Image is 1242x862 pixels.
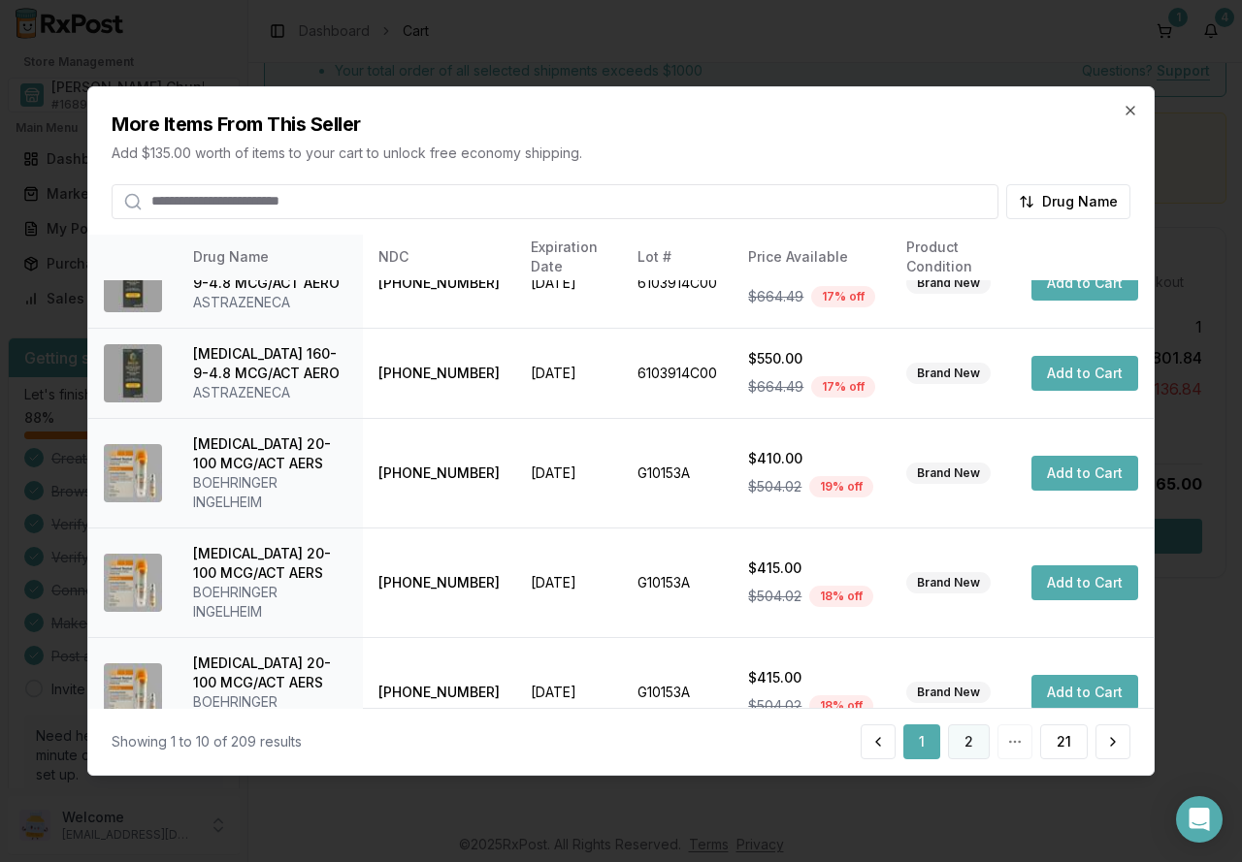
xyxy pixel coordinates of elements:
[104,344,162,402] img: Breztri Aerosphere 160-9-4.8 MCG/ACT AERO
[193,473,347,512] div: BOEHRINGER INGELHEIM
[948,724,990,759] button: 2
[748,349,875,368] div: $550.00
[1006,184,1130,219] button: Drug Name
[811,286,875,307] div: 17 % off
[515,419,622,528] td: [DATE]
[193,434,347,473] div: [MEDICAL_DATA] 20-100 MCG/ACT AERS
[104,663,162,721] img: Combivent Respimat 20-100 MCG/ACT AERS
[193,544,347,583] div: [MEDICAL_DATA] 20-100 MCG/ACT AERS
[622,419,733,528] td: G10153A
[104,554,162,612] img: Combivent Respimat 20-100 MCG/ACT AERS
[891,235,1016,281] th: Product Condition
[748,696,801,716] span: $504.02
[622,528,733,638] td: G10153A
[622,239,733,329] td: 6103914C00
[809,695,873,717] div: 18 % off
[1031,356,1138,391] button: Add to Cart
[515,235,622,281] th: Expiration Date
[363,235,515,281] th: NDC
[748,559,875,578] div: $415.00
[748,287,803,306] span: $664.49
[193,583,347,622] div: BOEHRINGER INGELHEIM
[1031,266,1138,301] button: Add to Cart
[906,682,991,703] div: Brand New
[363,329,515,419] td: [PHONE_NUMBER]
[112,732,302,751] div: Showing 1 to 10 of 209 results
[193,654,347,692] div: [MEDICAL_DATA] 20-100 MCG/ACT AERS
[748,668,875,687] div: $415.00
[515,329,622,419] td: [DATE]
[112,111,1130,138] h2: More Items From This Seller
[515,528,622,638] td: [DATE]
[178,235,363,281] th: Drug Name
[363,419,515,528] td: [PHONE_NUMBER]
[906,463,991,484] div: Brand New
[515,239,622,329] td: [DATE]
[193,692,347,731] div: BOEHRINGER INGELHEIM
[515,638,622,748] td: [DATE]
[363,528,515,638] td: [PHONE_NUMBER]
[1031,675,1138,710] button: Add to Cart
[363,239,515,329] td: [PHONE_NUMBER]
[748,449,875,468] div: $410.00
[811,376,875,398] div: 17 % off
[112,144,1130,163] p: Add $135.00 worth of items to your cart to unlock free economy shipping.
[193,293,347,312] div: ASTRAZENECA
[1031,456,1138,491] button: Add to Cart
[906,572,991,593] div: Brand New
[906,363,991,384] div: Brand New
[1040,724,1088,759] button: 21
[903,724,940,759] button: 1
[1031,565,1138,600] button: Add to Cart
[1042,192,1118,211] span: Drug Name
[104,254,162,312] img: Breztri Aerosphere 160-9-4.8 MCG/ACT AERO
[809,476,873,497] div: 19 % off
[363,638,515,748] td: [PHONE_NUMBER]
[748,587,801,606] span: $504.02
[193,344,347,383] div: [MEDICAL_DATA] 160-9-4.8 MCG/ACT AERO
[104,444,162,502] img: Combivent Respimat 20-100 MCG/ACT AERS
[748,377,803,397] span: $664.49
[906,272,991,294] div: Brand New
[622,638,733,748] td: G10153A
[193,383,347,402] div: ASTRAZENECA
[733,235,891,281] th: Price Available
[622,329,733,419] td: 6103914C00
[748,477,801,496] span: $504.02
[622,235,733,281] th: Lot #
[809,586,873,607] div: 18 % off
